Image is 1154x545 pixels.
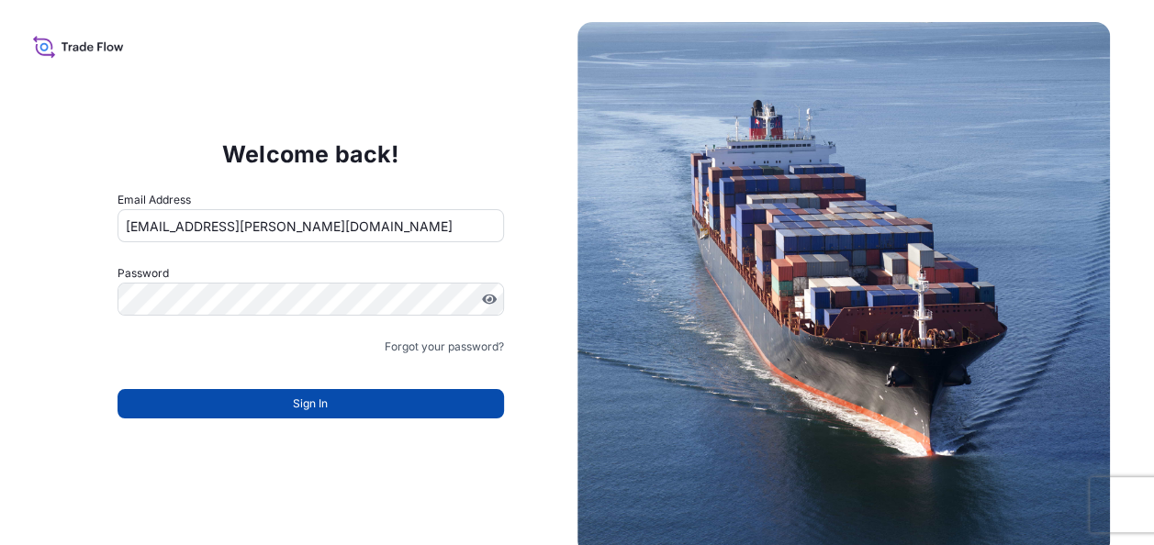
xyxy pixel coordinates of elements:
button: Show password [482,292,497,306]
p: Welcome back! [222,139,399,169]
label: Password [118,264,504,283]
span: Sign In [293,395,328,413]
button: Sign In [118,389,504,418]
a: Forgot your password? [385,338,504,356]
input: example@gmail.com [118,209,504,242]
label: Email Address [118,191,191,209]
